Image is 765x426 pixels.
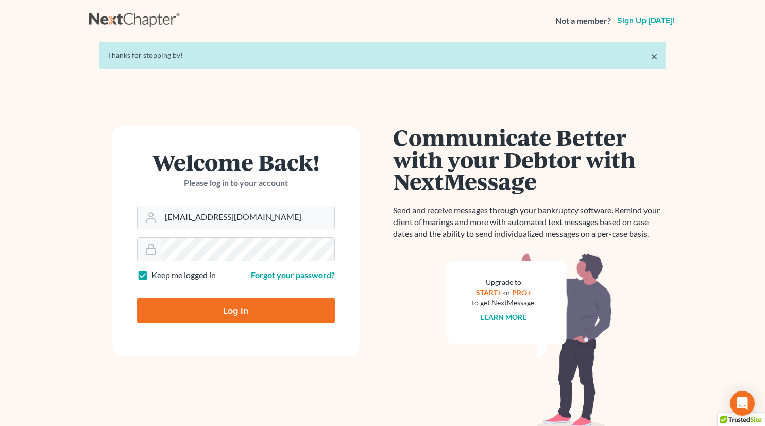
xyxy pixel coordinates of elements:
[730,391,755,416] div: Open Intercom Messenger
[512,288,531,297] a: PRO+
[555,15,611,27] strong: Not a member?
[137,177,335,189] p: Please log in to your account
[251,270,335,280] a: Forgot your password?
[161,206,334,229] input: Email Address
[476,288,502,297] a: START+
[151,269,216,281] label: Keep me logged in
[651,50,658,62] a: ×
[137,298,335,323] input: Log In
[503,288,511,297] span: or
[393,126,666,192] h1: Communicate Better with your Debtor with NextMessage
[108,50,658,60] div: Thanks for stopping by!
[472,298,536,308] div: to get NextMessage.
[393,205,666,240] p: Send and receive messages through your bankruptcy software. Remind your client of hearings and mo...
[472,277,536,287] div: Upgrade to
[615,16,676,25] a: Sign up [DATE]!
[137,151,335,173] h1: Welcome Back!
[481,313,526,321] a: Learn more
